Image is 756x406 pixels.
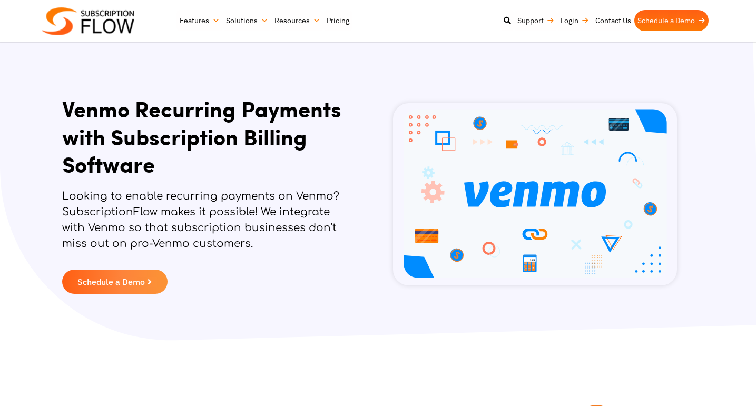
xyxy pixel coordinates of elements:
[514,10,557,31] a: Support
[77,278,145,286] span: Schedule a Demo
[393,103,677,285] img: SubscriptionFlow-and-Venmo
[62,270,168,294] a: Schedule a Demo
[223,10,271,31] a: Solutions
[557,10,592,31] a: Login
[592,10,634,31] a: Contact Us
[634,10,709,31] a: Schedule a Demo
[271,10,323,31] a: Resources
[42,7,134,35] img: Subscriptionflow
[62,189,349,262] p: Looking to enable recurring payments on Venmo? SubscriptionFlow makes it possible! We integrate w...
[323,10,352,31] a: Pricing
[62,95,349,178] h1: Venmo Recurring Payments with Subscription Billing Software
[176,10,223,31] a: Features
